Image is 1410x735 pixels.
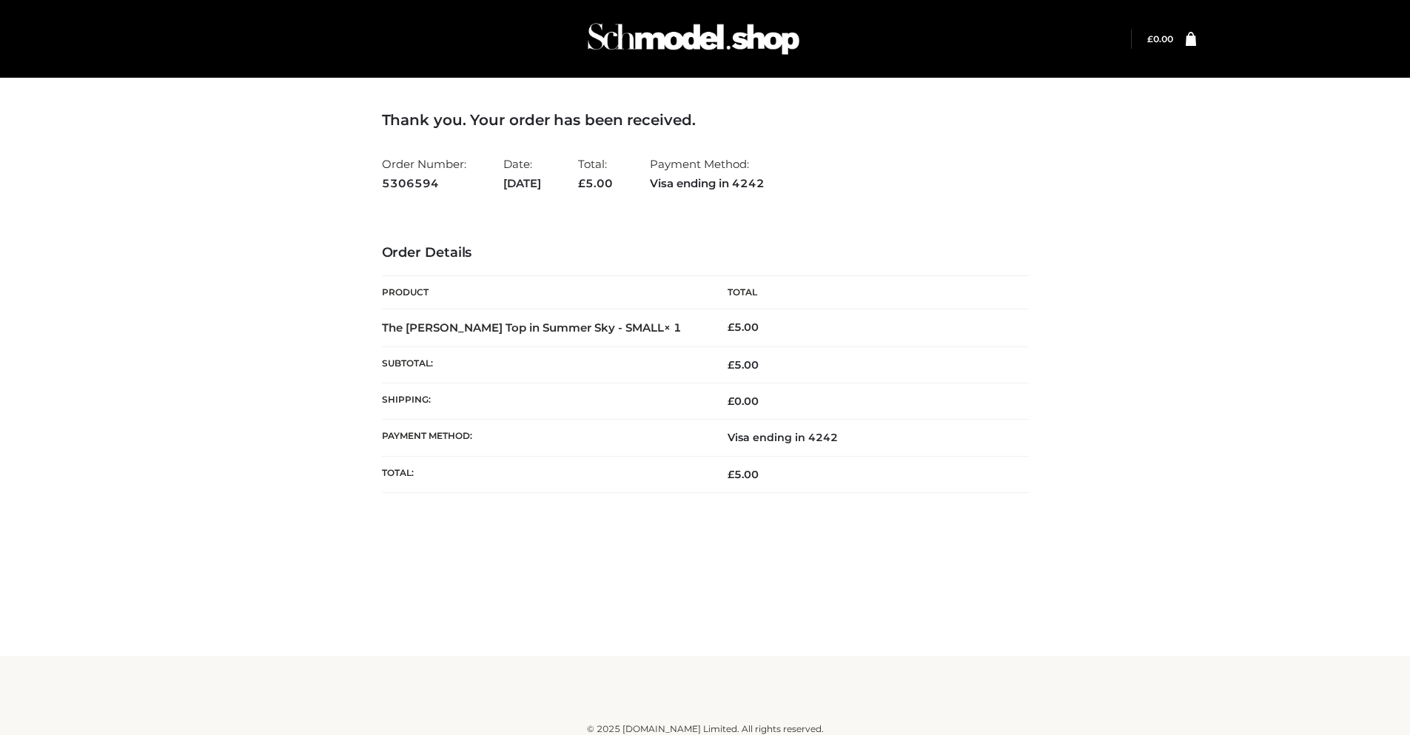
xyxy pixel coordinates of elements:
[382,151,466,196] li: Order Number:
[1147,33,1153,44] span: £
[728,395,734,408] span: £
[705,276,1029,309] th: Total
[728,395,759,408] bdi: 0.00
[382,320,682,335] strong: The [PERSON_NAME] Top in Summer Sky - SMALL
[705,420,1029,456] td: Visa ending in 4242
[503,151,541,196] li: Date:
[728,358,734,372] span: £
[578,176,613,190] span: 5.00
[382,346,705,383] th: Subtotal:
[728,468,734,481] span: £
[578,176,585,190] span: £
[382,276,705,309] th: Product
[583,10,805,68] img: Schmodel Admin 964
[382,174,466,193] strong: 5306594
[1147,33,1173,44] a: £0.00
[728,320,759,334] bdi: 5.00
[728,358,759,372] span: 5.00
[382,456,705,492] th: Total:
[503,174,541,193] strong: [DATE]
[664,320,682,335] strong: × 1
[382,111,1029,129] h3: Thank you. Your order has been received.
[728,468,759,481] span: 5.00
[382,420,705,456] th: Payment method:
[1147,33,1173,44] bdi: 0.00
[578,151,613,196] li: Total:
[650,174,765,193] strong: Visa ending in 4242
[728,320,734,334] span: £
[382,383,705,420] th: Shipping:
[382,245,1029,261] h3: Order Details
[650,151,765,196] li: Payment Method:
